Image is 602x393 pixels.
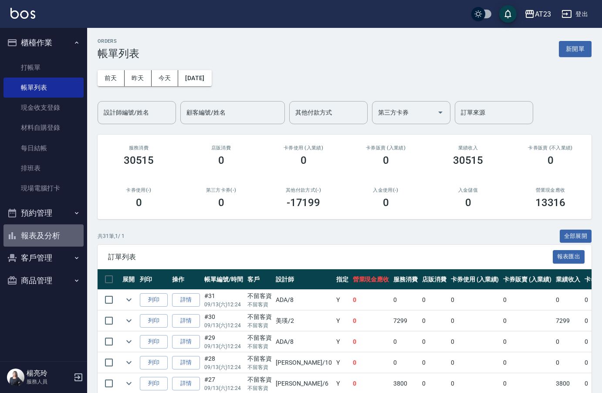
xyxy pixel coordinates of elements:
[247,333,272,342] div: 不留客資
[535,9,551,20] div: AT23
[449,269,501,290] th: 卡券使用 (入業績)
[247,375,272,384] div: 不留客資
[125,70,152,86] button: 昨天
[273,145,334,151] h2: 卡券使用 (入業績)
[204,301,243,308] p: 09/13 (六) 12:24
[287,196,321,209] h3: -17199
[202,290,245,310] td: #31
[245,269,274,290] th: 客戶
[247,363,272,371] p: 不留客資
[553,250,585,264] button: 報表匯出
[204,322,243,329] p: 09/13 (六) 12:24
[122,356,135,369] button: expand row
[334,352,351,373] td: Y
[334,269,351,290] th: 指定
[247,322,272,329] p: 不留客資
[334,332,351,352] td: Y
[351,311,392,331] td: 0
[420,311,449,331] td: 0
[554,352,582,373] td: 0
[140,377,168,390] button: 列印
[521,5,555,23] button: AT23
[218,154,224,166] h3: 0
[554,311,582,331] td: 7299
[420,290,449,310] td: 0
[140,335,168,349] button: 列印
[247,291,272,301] div: 不留客資
[3,269,84,292] button: 商品管理
[554,269,582,290] th: 業績收入
[351,352,392,373] td: 0
[247,301,272,308] p: 不留客資
[355,145,416,151] h2: 卡券販賣 (入業績)
[274,290,334,310] td: ADA /8
[122,314,135,327] button: expand row
[501,290,554,310] td: 0
[520,145,581,151] h2: 卡券販賣 (不入業績)
[124,154,154,166] h3: 30515
[334,311,351,331] td: Y
[351,290,392,310] td: 0
[140,314,168,328] button: 列印
[108,145,169,151] h3: 服務消費
[3,202,84,224] button: 預約管理
[3,158,84,178] a: 排班表
[122,293,135,306] button: expand row
[391,332,420,352] td: 0
[334,290,351,310] td: Y
[449,311,501,331] td: 0
[152,70,179,86] button: 今天
[420,352,449,373] td: 0
[548,154,554,166] h3: 0
[178,70,211,86] button: [DATE]
[274,332,334,352] td: ADA /8
[559,44,592,53] a: 新開單
[501,332,554,352] td: 0
[449,290,501,310] td: 0
[501,269,554,290] th: 卡券販賣 (入業績)
[172,314,200,328] a: 詳情
[218,196,224,209] h3: 0
[3,224,84,247] button: 報表及分析
[499,5,517,23] button: save
[558,6,592,22] button: 登出
[204,363,243,371] p: 09/13 (六) 12:24
[274,269,334,290] th: 設計師
[391,311,420,331] td: 7299
[273,187,334,193] h2: 其他付款方式(-)
[122,335,135,348] button: expand row
[170,269,202,290] th: 操作
[437,187,499,193] h2: 入金儲值
[172,377,200,390] a: 詳情
[98,232,125,240] p: 共 31 筆, 1 / 1
[501,352,554,373] td: 0
[391,269,420,290] th: 服務消費
[553,252,585,261] a: 報表匯出
[420,269,449,290] th: 店販消費
[520,187,581,193] h2: 營業現金應收
[465,196,471,209] h3: 0
[204,342,243,350] p: 09/13 (六) 12:24
[3,98,84,118] a: 現金收支登錄
[3,178,84,198] a: 現場電腦打卡
[138,269,170,290] th: 列印
[351,269,392,290] th: 營業現金應收
[560,230,592,243] button: 全部展開
[554,332,582,352] td: 0
[136,196,142,209] h3: 0
[204,384,243,392] p: 09/13 (六) 12:24
[274,352,334,373] td: [PERSON_NAME] /10
[3,247,84,269] button: 客戶管理
[554,290,582,310] td: 0
[108,187,169,193] h2: 卡券使用(-)
[122,377,135,390] button: expand row
[202,269,245,290] th: 帳單編號/時間
[351,332,392,352] td: 0
[202,311,245,331] td: #30
[172,335,200,349] a: 詳情
[247,312,272,322] div: 不留客資
[433,105,447,119] button: Open
[190,187,252,193] h2: 第三方卡券(-)
[453,154,484,166] h3: 30515
[247,354,272,363] div: 不留客資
